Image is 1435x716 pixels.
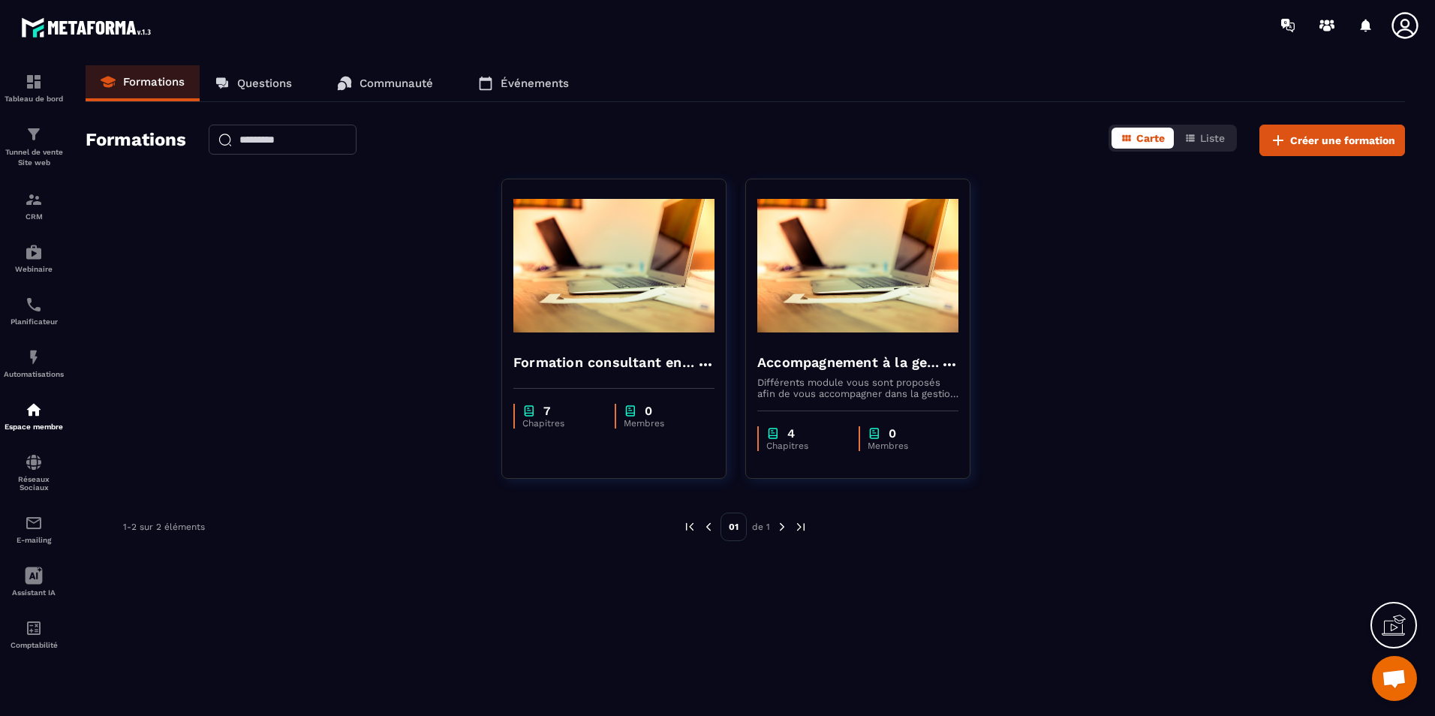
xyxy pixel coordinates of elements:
[766,426,780,441] img: chapter
[25,243,43,261] img: automations
[543,404,550,418] p: 7
[889,426,896,441] p: 0
[25,348,43,366] img: automations
[522,418,600,429] p: Chapitres
[4,390,64,442] a: automationsautomationsEspace membre
[4,147,64,168] p: Tunnel de vente Site web
[322,65,448,101] a: Communauté
[25,125,43,143] img: formation
[4,370,64,378] p: Automatisations
[86,65,200,101] a: Formations
[4,588,64,597] p: Assistant IA
[200,65,307,101] a: Questions
[501,179,745,498] a: formation-backgroundFormation consultant en bilan de compétenceschapter7Chapitreschapter0Membres
[25,453,43,471] img: social-network
[794,520,808,534] img: next
[4,62,64,114] a: formationformationTableau de bord
[123,522,205,532] p: 1-2 sur 2 éléments
[775,520,789,534] img: next
[123,75,185,89] p: Formations
[4,317,64,326] p: Planificateur
[645,404,652,418] p: 0
[25,191,43,209] img: formation
[1259,125,1405,156] button: Créer une formation
[4,423,64,431] p: Espace membre
[4,641,64,649] p: Comptabilité
[766,441,844,451] p: Chapitres
[868,426,881,441] img: chapter
[624,404,637,418] img: chapter
[683,520,696,534] img: prev
[25,296,43,314] img: scheduler
[757,191,958,341] img: formation-background
[463,65,584,101] a: Événements
[721,513,747,541] p: 01
[868,441,943,451] p: Membres
[745,179,989,498] a: formation-backgroundAccompagnement à la gestion d'entrepriseDifférents module vous sont proposés ...
[4,212,64,221] p: CRM
[1372,656,1417,701] div: Ouvrir le chat
[4,284,64,337] a: schedulerschedulerPlanificateur
[1112,128,1174,149] button: Carte
[513,191,714,341] img: formation-background
[1290,133,1395,148] span: Créer une formation
[787,426,795,441] p: 4
[1136,132,1165,144] span: Carte
[4,232,64,284] a: automationsautomationsWebinaire
[757,377,958,399] p: Différents module vous sont proposés afin de vous accompagner dans la gestion de votre entreprise...
[25,514,43,532] img: email
[501,77,569,90] p: Événements
[4,555,64,608] a: Assistant IA
[237,77,292,90] p: Questions
[4,114,64,179] a: formationformationTunnel de vente Site web
[522,404,536,418] img: chapter
[21,14,156,41] img: logo
[752,521,770,533] p: de 1
[25,619,43,637] img: accountant
[4,265,64,273] p: Webinaire
[4,608,64,660] a: accountantaccountantComptabilité
[25,401,43,419] img: automations
[4,442,64,503] a: social-networksocial-networkRéseaux Sociaux
[4,475,64,492] p: Réseaux Sociaux
[1175,128,1234,149] button: Liste
[624,418,699,429] p: Membres
[360,77,433,90] p: Communauté
[4,179,64,232] a: formationformationCRM
[4,337,64,390] a: automationsautomationsAutomatisations
[86,125,186,156] h2: Formations
[4,536,64,544] p: E-mailing
[702,520,715,534] img: prev
[1200,132,1225,144] span: Liste
[25,73,43,91] img: formation
[4,95,64,103] p: Tableau de bord
[4,503,64,555] a: emailemailE-mailing
[513,352,696,373] h4: Formation consultant en bilan de compétences
[757,352,940,373] h4: Accompagnement à la gestion d'entreprise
